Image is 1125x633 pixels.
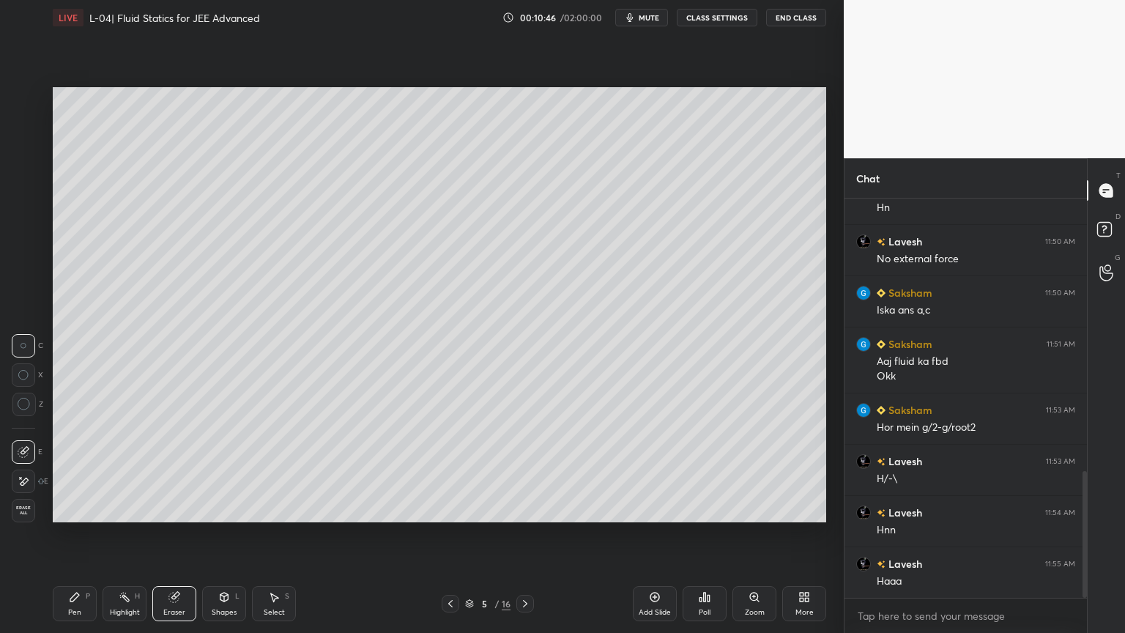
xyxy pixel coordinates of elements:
h6: Saksham [885,285,932,300]
div: P [86,593,90,600]
div: Iska ans a,c [877,303,1075,318]
p: Chat [844,159,891,198]
div: 11:55 AM [1045,560,1075,569]
div: 11:50 AM [1045,289,1075,297]
div: Add Slide [639,609,671,616]
button: mute [615,9,668,26]
div: L [235,593,240,600]
div: Select [264,609,285,616]
img: 4b9450a7b8b3460c85d8a1959f1f206c.jpg [856,557,871,571]
div: S [285,593,289,600]
div: Eraser [163,609,185,616]
h6: Lavesh [885,505,922,520]
p: D [1115,211,1121,222]
div: 11:54 AM [1045,508,1075,517]
div: Hnn [877,523,1075,538]
div: No external force [877,252,1075,267]
div: 11:50 AM [1045,237,1075,246]
img: 4b9450a7b8b3460c85d8a1959f1f206c.jpg [856,454,871,469]
img: 4b9450a7b8b3460c85d8a1959f1f206c.jpg [856,234,871,249]
h6: Lavesh [885,454,922,469]
div: More [795,609,814,616]
h4: L-04| Fluid Statics for JEE Advanced [89,11,260,25]
span: Erase all [12,506,34,516]
div: Aaj fluid ka fbd [877,355,1075,369]
div: 5 [477,599,491,608]
img: Learner_Badge_beginner_1_8b307cf2a0.svg [877,406,885,415]
div: Hn [877,201,1075,215]
button: End Class [766,9,826,26]
div: Shapes [212,609,237,616]
div: Okk [877,369,1075,384]
h6: Lavesh [885,556,922,571]
div: 11:51 AM [1047,340,1075,349]
div: Z [12,393,43,416]
h6: Lavesh [885,234,922,249]
img: Learner_Badge_beginner_1_8b307cf2a0.svg [877,289,885,297]
div: C [12,334,43,358]
div: Highlight [110,609,140,616]
div: H [135,593,140,600]
div: / [494,599,499,608]
img: 4b9450a7b8b3460c85d8a1959f1f206c.jpg [856,506,871,520]
div: H/-\ [877,472,1075,486]
img: no-rating-badge.077c3623.svg [877,238,885,246]
h6: Saksham [885,402,932,418]
div: LIVE [53,9,83,26]
div: 11:53 AM [1046,406,1075,415]
div: Pen [68,609,81,616]
img: 37d334ed41e8447b992a34c8a90069d3.59091502_3 [856,403,871,418]
div: Poll [699,609,710,616]
div: E [12,440,42,464]
div: X [12,363,43,387]
img: Learner_Badge_beginner_1_8b307cf2a0.svg [877,340,885,349]
div: 16 [502,597,510,610]
div: Zoom [745,609,765,616]
div: grid [844,199,1087,598]
h6: Saksham [885,336,932,352]
div: Hor mein g/2-g/root2 [877,421,1075,435]
p: T [1116,170,1121,181]
button: CLASS SETTINGS [677,9,757,26]
img: 37d334ed41e8447b992a34c8a90069d3.59091502_3 [856,286,871,300]
div: Haaa [877,574,1075,589]
p: G [1115,252,1121,263]
img: no-rating-badge.077c3623.svg [877,560,885,569]
span: mute [639,12,659,23]
img: no-rating-badge.077c3623.svg [877,509,885,517]
img: no-rating-badge.077c3623.svg [877,458,885,466]
div: E [12,470,48,493]
img: 37d334ed41e8447b992a34c8a90069d3.59091502_3 [856,337,871,352]
div: 11:53 AM [1046,457,1075,466]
